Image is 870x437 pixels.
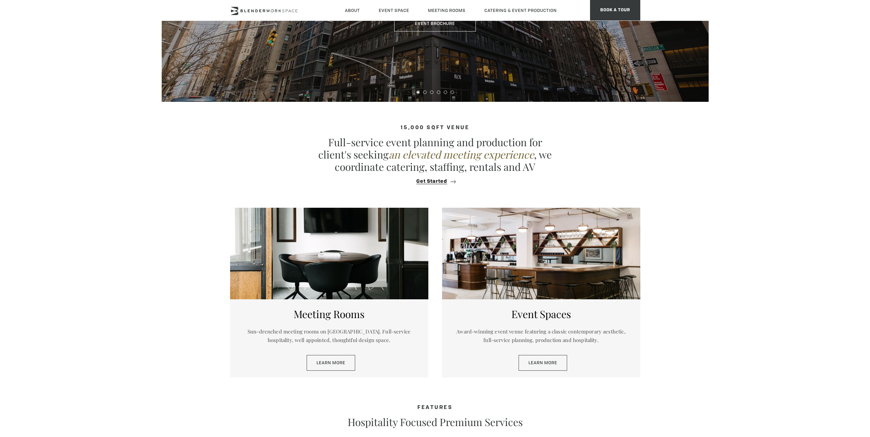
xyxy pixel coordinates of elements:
[240,327,418,345] p: Sun-drenched meeting rooms on [GEOGRAPHIC_DATA]. Full-service hospitality, well appointed, though...
[230,405,640,411] h4: Features
[394,16,476,31] a: Event Brochure
[452,308,630,320] h5: Event Spaces
[414,178,456,185] button: Get Started
[307,355,355,371] a: Learn More
[230,125,640,131] h4: 15,000 sqft venue
[416,179,447,184] span: Get Started
[452,327,630,345] p: Award-winning event venue featuring a classic contemporary aesthetic, full-service planning, prod...
[389,148,534,161] em: an elevated meeting experience
[240,308,418,320] h5: Meeting Rooms
[519,355,567,371] a: Learn More
[316,136,555,173] p: Full-service event planning and production for client's seeking , we coordinate catering, staffin...
[747,350,870,437] iframe: Chat Widget
[316,416,555,428] p: Hospitality Focused Premium Services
